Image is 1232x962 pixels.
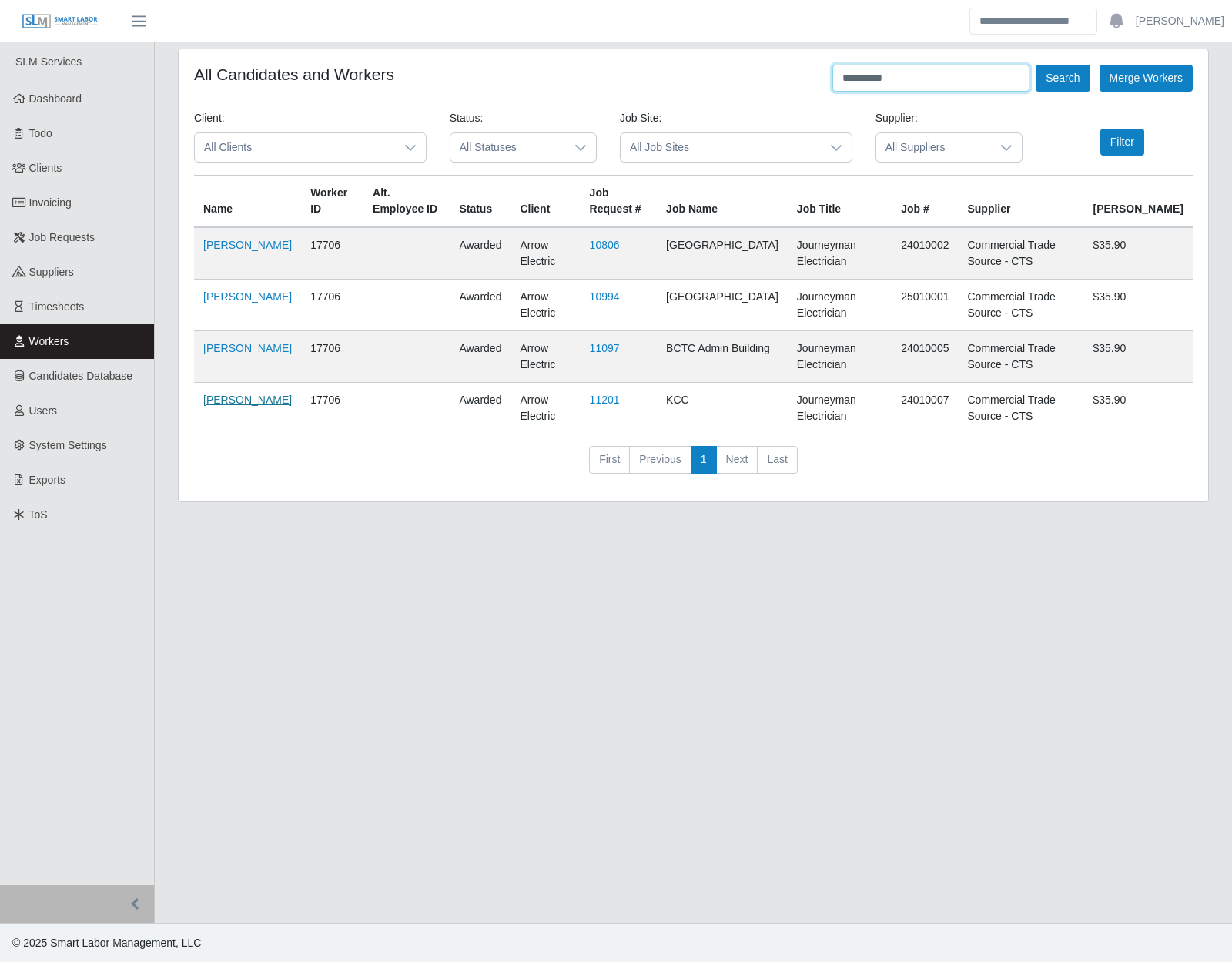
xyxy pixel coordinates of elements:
[29,439,107,451] span: System Settings
[29,508,48,521] span: ToS
[194,446,1193,486] nav: pagination
[590,239,620,251] a: 10806
[450,331,511,383] td: awarded
[511,280,580,331] td: Arrow Electric
[29,266,74,278] span: Suppliers
[892,176,958,228] th: Job #
[1100,65,1193,92] button: Merge Workers
[958,227,1083,280] td: Commercial Trade Source - CTS
[15,55,82,68] span: SLM Services
[892,383,958,434] td: 24010007
[958,331,1083,383] td: Commercial Trade Source - CTS
[657,331,788,383] td: BCTC Admin Building
[1036,65,1090,92] button: Search
[12,937,201,949] span: © 2025 Smart Labor Management, LLC
[450,133,565,162] span: All Statuses
[203,290,292,303] a: [PERSON_NAME]
[450,280,511,331] td: awarded
[511,227,580,280] td: Arrow Electric
[363,176,450,228] th: Alt. Employee ID
[29,404,58,417] span: Users
[450,110,484,126] label: Status:
[29,300,85,313] span: Timesheets
[892,331,958,383] td: 24010005
[301,331,363,383] td: 17706
[194,176,301,228] th: Name
[958,383,1083,434] td: Commercial Trade Source - CTS
[620,110,661,126] label: Job Site:
[958,176,1083,228] th: Supplier
[29,127,52,139] span: Todo
[657,383,788,434] td: KCC
[301,227,363,280] td: 17706
[788,227,892,280] td: Journeyman Electrician
[511,383,580,434] td: Arrow Electric
[657,176,788,228] th: Job Name
[203,239,292,251] a: [PERSON_NAME]
[657,280,788,331] td: [GEOGRAPHIC_DATA]
[788,176,892,228] th: Job Title
[892,280,958,331] td: 25010001
[581,176,658,228] th: Job Request #
[969,8,1097,35] input: Search
[511,331,580,383] td: Arrow Electric
[788,331,892,383] td: Journeyman Electrician
[1083,227,1193,280] td: $35.90
[657,227,788,280] td: [GEOGRAPHIC_DATA]
[876,133,991,162] span: All Suppliers
[1100,129,1144,156] button: Filter
[29,474,65,486] span: Exports
[450,176,511,228] th: Status
[29,335,69,347] span: Workers
[194,110,225,126] label: Client:
[194,65,394,84] h4: All Candidates and Workers
[29,162,62,174] span: Clients
[590,290,620,303] a: 10994
[301,280,363,331] td: 17706
[590,394,620,406] a: 11201
[195,133,395,162] span: All Clients
[450,227,511,280] td: awarded
[621,133,821,162] span: All Job Sites
[590,342,620,354] a: 11097
[301,383,363,434] td: 17706
[29,92,82,105] span: Dashboard
[691,446,717,474] a: 1
[1083,176,1193,228] th: [PERSON_NAME]
[203,394,292,406] a: [PERSON_NAME]
[1083,383,1193,434] td: $35.90
[511,176,580,228] th: Client
[301,176,363,228] th: Worker ID
[788,383,892,434] td: Journeyman Electrician
[203,342,292,354] a: [PERSON_NAME]
[29,370,133,382] span: Candidates Database
[1136,13,1224,29] a: [PERSON_NAME]
[892,227,958,280] td: 24010002
[1083,280,1193,331] td: $35.90
[1083,331,1193,383] td: $35.90
[875,110,918,126] label: Supplier:
[29,196,72,209] span: Invoicing
[788,280,892,331] td: Journeyman Electrician
[958,280,1083,331] td: Commercial Trade Source - CTS
[29,231,95,243] span: Job Requests
[22,13,99,30] img: SLM Logo
[450,383,511,434] td: awarded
